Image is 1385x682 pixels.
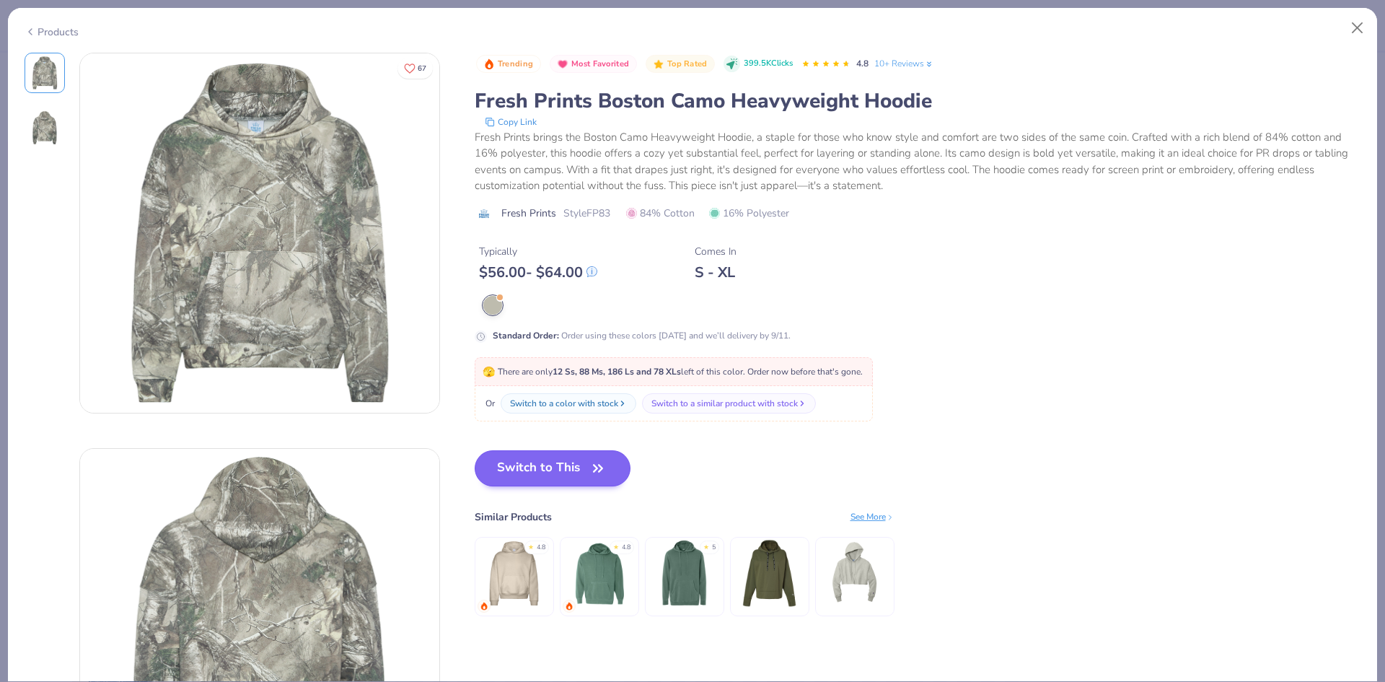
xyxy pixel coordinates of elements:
div: 4.8 Stars [801,53,850,76]
div: ★ [528,543,534,548]
img: Front [80,53,439,413]
div: $ 56.00 - $ 64.00 [479,263,597,281]
div: Switch to a similar product with stock [651,397,798,410]
div: See More [850,510,894,523]
div: Comes In [695,244,737,259]
span: 399.5K Clicks [744,58,793,70]
img: trending.gif [480,602,488,611]
button: Switch to This [475,450,631,486]
button: Badge Button [646,55,715,74]
span: Most Favorited [571,60,629,68]
div: Fresh Prints Boston Camo Heavyweight Hoodie [475,87,1361,115]
div: Order using these colors [DATE] and we’ll delivery by 9/11. [493,329,791,342]
div: ★ [613,543,619,548]
img: Trending sort [483,58,495,70]
button: Like [397,58,433,79]
div: ★ [703,543,709,548]
img: Champion Ladies' Gameday Hooded Sweatshirt [735,539,804,608]
div: S - XL [695,263,737,281]
img: Back [27,110,62,145]
img: trending.gif [565,602,573,611]
img: Champion Women’s Reverse Weave ® Cropped Cut-Off Hooded Sweatshirt [820,539,889,608]
span: Or [483,397,495,410]
span: 84% Cotton [626,206,695,221]
span: Style FP83 [563,206,610,221]
span: 16% Polyester [709,206,789,221]
button: Close [1344,14,1371,42]
button: Badge Button [550,55,637,74]
a: 10+ Reviews [874,57,934,70]
img: Most Favorited sort [557,58,568,70]
div: Fresh Prints brings the Boston Camo Heavyweight Hoodie, a staple for those who know style and com... [475,129,1361,194]
img: Top Rated sort [653,58,664,70]
span: 67 [418,65,426,72]
img: Independent Trading Co. Heavyweight Pigment-Dyed Hooded Sweatshirt [650,539,718,608]
span: Fresh Prints [501,206,556,221]
strong: 12 Ss, 88 Ms, 186 Ls and 78 XLs [553,366,681,377]
div: Similar Products [475,510,552,525]
div: Typically [479,244,597,259]
img: Front [27,56,62,90]
div: Products [25,25,79,40]
img: brand logo [475,208,494,219]
div: 4.8 [537,543,545,553]
button: Switch to a color with stock [501,393,636,414]
button: Badge Button [476,55,541,74]
span: 4.8 [856,58,869,69]
div: 4.8 [622,543,630,553]
strong: Standard Order : [493,330,559,341]
div: Switch to a color with stock [510,397,618,410]
div: 5 [712,543,716,553]
button: copy to clipboard [480,115,541,129]
img: Fresh Prints Boston Heavyweight Hoodie [480,539,548,608]
span: There are only left of this color. Order now before that's gone. [483,366,863,377]
span: Top Rated [667,60,708,68]
span: 🫣 [483,365,495,379]
button: Switch to a similar product with stock [642,393,816,414]
span: Trending [498,60,533,68]
img: Comfort Colors Adult Hooded Sweatshirt [565,539,633,608]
